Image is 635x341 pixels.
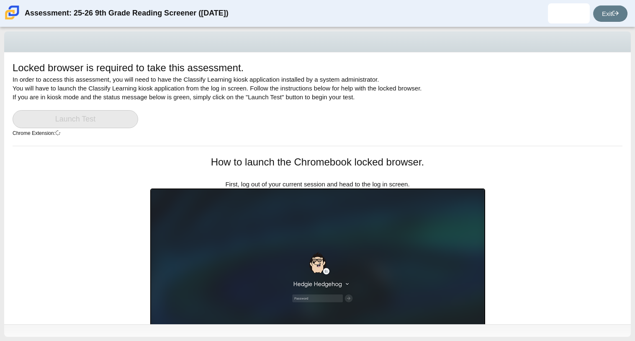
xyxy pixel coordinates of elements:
div: In order to access this assessment, you will need to have the Classify Learning kiosk application... [13,61,622,146]
a: Launch Test [13,110,138,128]
a: Carmen School of Science & Technology [3,15,21,23]
img: amauri.randle.JWTNjT [562,7,576,20]
small: Chrome Extension: [13,130,60,136]
h1: Locked browser is required to take this assessment. [13,61,244,75]
div: Assessment: 25-26 9th Grade Reading Screener ([DATE]) [25,3,229,23]
img: Carmen School of Science & Technology [3,4,21,21]
a: Exit [593,5,627,22]
h1: How to launch the Chromebook locked browser. [150,155,485,169]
